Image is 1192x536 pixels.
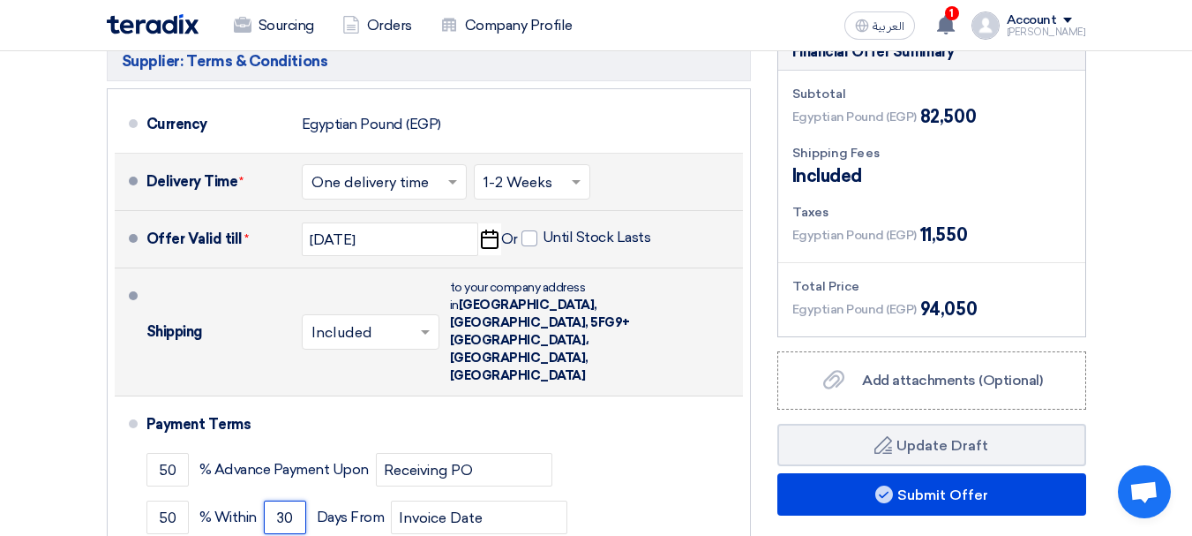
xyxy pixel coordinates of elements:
[920,103,976,130] span: 82,500
[376,453,552,487] input: payment-term-2
[302,108,441,141] div: Egyptian Pound (EGP)
[146,453,189,487] input: payment-term-1
[146,161,288,203] div: Delivery Time
[426,6,587,45] a: Company Profile
[1007,27,1086,37] div: [PERSON_NAME]
[844,11,915,40] button: العربية
[945,6,959,20] span: 1
[873,20,904,33] span: العربية
[792,203,1071,222] div: Taxes
[264,501,306,534] input: payment-term-2
[792,277,1071,296] div: Total Price
[1118,465,1171,518] div: Open chat
[920,296,977,322] span: 94,050
[317,509,385,526] span: Days From
[302,223,478,256] input: yyyy-mm-dd
[792,162,862,189] span: Included
[328,6,426,45] a: Orders
[501,230,518,248] span: Or
[521,229,651,246] label: Until Stock Lasts
[107,41,751,81] h5: Supplier: Terms & Conditions
[199,509,257,526] span: % Within
[450,279,644,385] div: to your company address in
[107,14,199,34] img: Teradix logo
[792,226,917,245] span: Egyptian Pound (EGP)
[391,501,567,534] input: payment-term-2
[920,222,967,248] span: 11,550
[792,85,1071,103] div: Subtotal
[971,11,1000,40] img: profile_test.png
[792,108,917,126] span: Egyptian Pound (EGP)
[220,6,328,45] a: Sourcing
[146,218,288,260] div: Offer Valid till
[450,298,630,383] span: [GEOGRAPHIC_DATA], [GEOGRAPHIC_DATA], 5FG9+[GEOGRAPHIC_DATA]، [GEOGRAPHIC_DATA], [GEOGRAPHIC_DATA]
[1007,13,1057,28] div: Account
[146,103,288,146] div: Currency
[792,144,1071,162] div: Shipping Fees
[862,372,1043,389] span: Add attachments (Optional)
[792,42,955,63] div: Financial Offer Summary
[777,473,1086,516] button: Submit Offer
[777,424,1086,466] button: Update Draft
[146,311,288,353] div: Shipping
[146,404,722,446] div: Payment Terms
[146,501,189,534] input: payment-term-2
[199,461,369,479] span: % Advance Payment Upon
[792,300,917,319] span: Egyptian Pound (EGP)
